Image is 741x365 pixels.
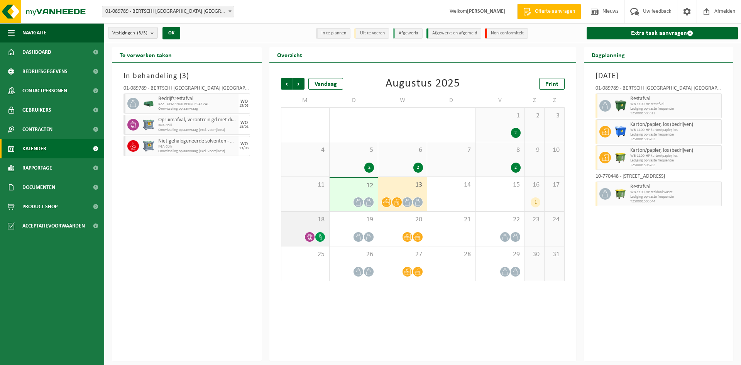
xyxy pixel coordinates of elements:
td: W [378,93,427,107]
span: Vorige [281,78,293,90]
span: Lediging op vaste frequentie [630,158,720,163]
div: Vandaag [308,78,343,90]
span: 10 [548,146,560,154]
div: 2 [511,128,521,138]
img: WB-1100-HPE-GN-50 [615,188,626,200]
span: 7 [431,146,472,154]
span: 01-089789 - BERTSCHI BELGIUM NV - ANTWERPEN [102,6,234,17]
span: 27 [382,250,423,259]
span: Omwisseling op aanvraag (excl. voorrijkost) [158,149,237,154]
span: 26 [333,250,374,259]
li: Non-conformiteit [485,28,528,39]
span: 4 [285,146,325,154]
span: 6 [382,146,423,154]
span: 16 [529,181,540,189]
div: 01-089789 - BERTSCHI [GEOGRAPHIC_DATA] [GEOGRAPHIC_DATA] - [GEOGRAPHIC_DATA] [596,86,722,93]
span: Product Shop [22,197,58,216]
td: D [330,93,378,107]
button: OK [162,27,180,39]
span: K22 - GEMENGD BEDRIJFSAFVAL [158,102,237,107]
img: HK-XK-22-GN-00 [143,101,154,107]
span: Navigatie [22,23,46,42]
span: 2 [529,112,540,120]
span: Lediging op vaste frequentie [630,195,720,199]
span: 23 [529,216,540,224]
span: 15 [480,181,520,189]
span: Niet gehalogeneerde solventen - hoogcalorisch in kleinverpakking [158,138,237,144]
span: 14 [431,181,472,189]
h2: Te verwerken taken [112,47,179,62]
span: 31 [548,250,560,259]
div: 13/08 [239,104,249,108]
div: 13/08 [239,125,249,129]
span: 8 [480,146,520,154]
span: Acceptatievoorwaarden [22,216,85,236]
span: KGA Colli [158,144,237,149]
count: (3/3) [137,31,147,36]
span: T250001506782 [630,137,720,142]
div: WO [240,99,248,104]
span: 22 [480,216,520,224]
span: Contactpersonen [22,81,67,100]
a: Offerte aanvragen [517,4,581,19]
a: Print [539,78,565,90]
span: 1 [480,112,520,120]
span: Omwisseling op aanvraag (excl. voorrijkost) [158,128,237,132]
span: Bedrijfsgegevens [22,62,68,81]
span: 18 [285,216,325,224]
img: WB-1100-HPE-BE-01 [615,126,626,138]
li: Afgewerkt en afgemeld [426,28,481,39]
span: 11 [285,181,325,189]
span: WB-1100-HP karton/papier, los [630,154,720,158]
span: Lediging op vaste frequentie [630,132,720,137]
img: PB-AP-0800-MET-02-01 [143,119,154,131]
div: 2 [413,163,423,173]
div: 10-770448 - [STREET_ADDRESS] [596,174,722,182]
img: WB-1100-HPE-GN-01 [615,100,626,112]
a: Extra taak aanvragen [587,27,738,39]
div: WO [240,142,248,146]
span: KGA Colli [158,123,237,128]
h2: Dagplanning [584,47,633,62]
span: 9 [529,146,540,154]
span: 29 [480,250,520,259]
h2: Overzicht [269,47,310,62]
span: Omwisseling op aanvraag [158,107,237,111]
span: 5 [333,146,374,154]
span: 17 [548,181,560,189]
li: In te plannen [316,28,350,39]
td: Z [545,93,564,107]
span: T250001503344 [630,199,720,204]
span: Karton/papier, los (bedrijven) [630,122,720,128]
h3: In behandeling ( ) [123,70,250,82]
td: M [281,93,330,107]
td: Z [525,93,545,107]
td: D [427,93,476,107]
span: 20 [382,216,423,224]
div: 2 [511,163,521,173]
span: 30 [529,250,540,259]
span: Offerte aanvragen [533,8,577,15]
span: WB-1100-HP karton/papier, los [630,128,720,132]
span: 24 [548,216,560,224]
span: T250001503312 [630,111,720,116]
span: Volgende [293,78,305,90]
span: 12 [333,182,374,190]
td: V [476,93,524,107]
div: 2 [364,163,374,173]
h3: [DATE] [596,70,722,82]
span: Kalender [22,139,46,158]
span: Restafval [630,184,720,190]
span: 28 [431,250,472,259]
li: Uit te voeren [354,28,389,39]
div: 01-089789 - BERTSCHI [GEOGRAPHIC_DATA] [GEOGRAPHIC_DATA] - [GEOGRAPHIC_DATA] [123,86,250,93]
span: Gebruikers [22,100,51,120]
button: Vestigingen(3/3) [108,27,158,39]
span: Opruimafval, verontreinigd met diverse gevaarlijke afvalstoffen [158,117,237,123]
span: Dashboard [22,42,51,62]
div: 13/08 [239,146,249,150]
span: Contracten [22,120,52,139]
span: WB-1100-HP restafval [630,102,720,107]
span: Print [545,81,558,87]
